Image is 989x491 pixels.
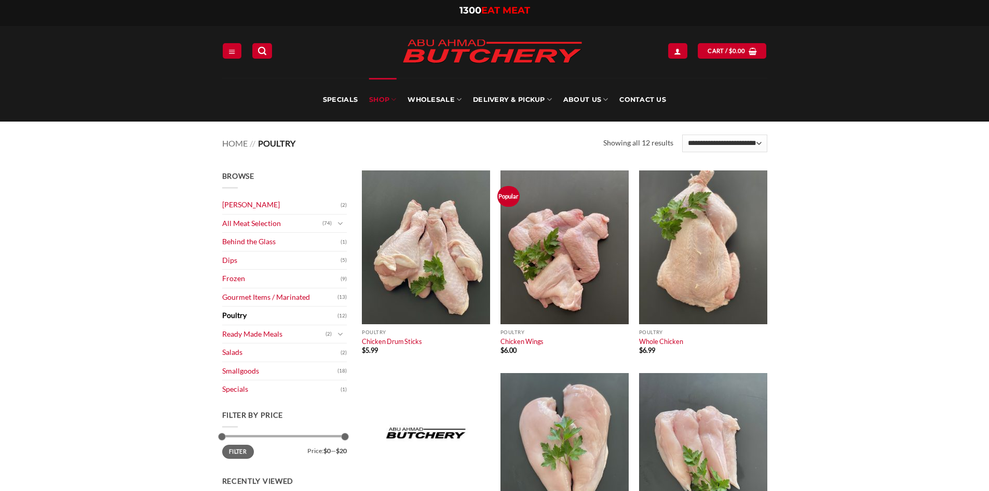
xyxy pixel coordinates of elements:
span: (9) [341,271,347,287]
span: // [250,138,255,148]
span: Cart / [708,46,745,56]
a: Menu [223,43,241,58]
span: (13) [337,289,347,305]
span: Poultry [258,138,295,148]
span: (1) [341,382,347,397]
span: $ [362,346,365,354]
a: About Us [563,78,608,122]
a: Login [668,43,687,58]
a: Wholesale [408,78,462,122]
a: SHOP [369,78,396,122]
span: (2) [341,197,347,213]
a: Home [222,138,248,148]
span: $ [639,346,643,354]
img: Chicken Drum Sticks [362,170,490,324]
button: Toggle [334,218,347,229]
bdi: 6.99 [639,346,655,354]
span: (12) [337,308,347,324]
span: $0 [323,447,331,455]
a: Salads [222,343,341,362]
a: Whole Chicken [639,337,683,346]
span: (74) [322,216,332,231]
p: Poultry [362,329,490,335]
div: Price: — [222,445,347,454]
a: Contact Us [619,78,666,122]
span: (2) [341,345,347,361]
a: 1300EAT MEAT [459,5,530,16]
span: (18) [337,363,347,379]
a: Behind the Glass [222,233,341,251]
span: Recently Viewed [222,476,294,485]
a: [PERSON_NAME] [222,196,341,214]
span: $20 [336,447,347,455]
span: 1300 [459,5,481,16]
bdi: 0.00 [729,47,746,54]
a: View cart [698,43,766,58]
bdi: 5.99 [362,346,378,354]
span: Browse [222,171,254,180]
img: Whole Chicken [639,170,767,324]
a: Gourmet Items / Marinated [222,288,337,307]
p: Poultry [500,329,629,335]
span: (1) [341,234,347,250]
a: Smallgoods [222,362,337,380]
a: Specials [222,380,341,399]
a: Frozen [222,270,341,288]
a: All Meat Selection [222,215,322,233]
bdi: 6.00 [500,346,517,354]
select: Shop order [682,135,767,152]
img: Abu Ahmad Butchery [394,32,591,72]
p: Poultry [639,329,767,335]
a: Specials [323,78,358,122]
a: Dips [222,251,341,270]
a: Ready Made Meals [222,325,326,343]
a: Chicken Wings [500,337,544,346]
button: Toggle [334,328,347,340]
a: Delivery & Pickup [473,78,552,122]
a: Chicken Drum Sticks [362,337,422,346]
span: (2) [326,326,332,342]
img: Chicken Wings [500,170,629,324]
span: EAT MEAT [481,5,530,16]
span: $ [500,346,504,354]
button: Filter [222,445,254,459]
a: Poultry [222,307,337,325]
span: $ [729,46,733,56]
p: Showing all 12 results [603,137,673,149]
span: (5) [341,253,347,268]
a: Search [252,43,272,58]
span: Filter by price [222,410,283,419]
